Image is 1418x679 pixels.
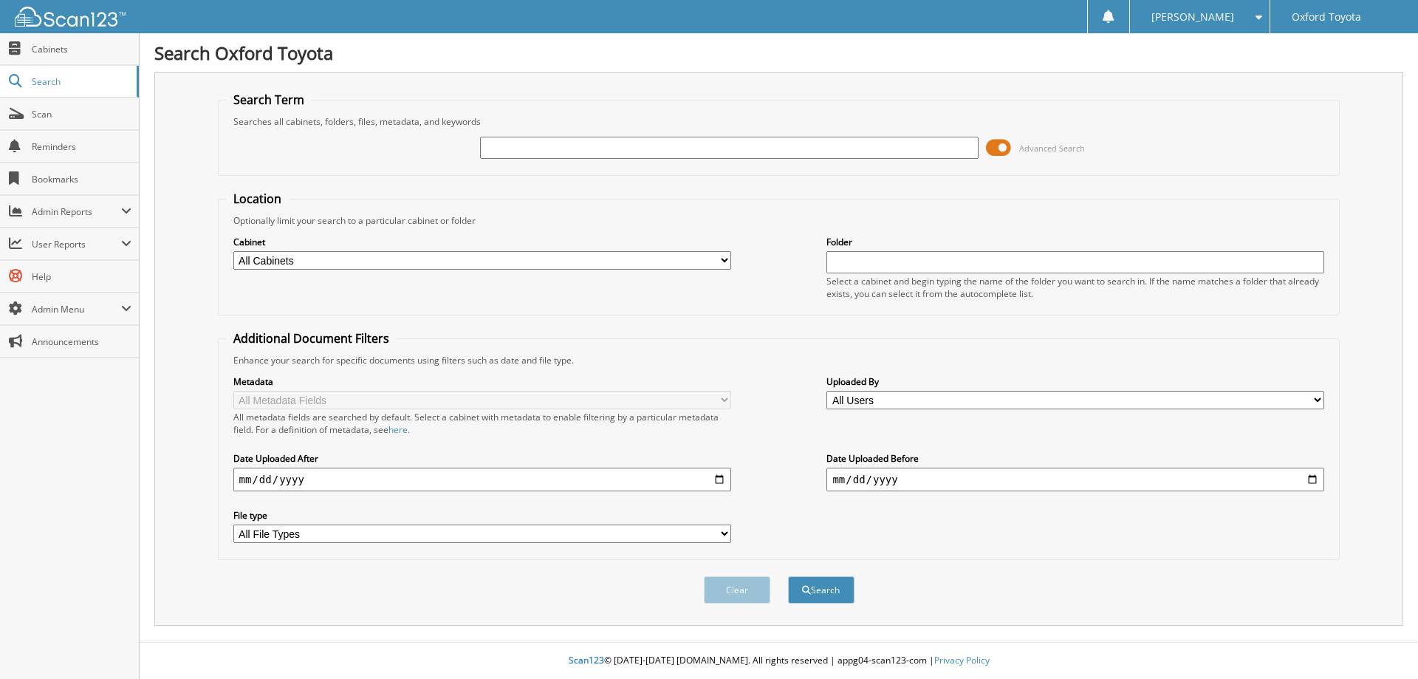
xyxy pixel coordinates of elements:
span: Announcements [32,335,131,348]
span: Bookmarks [32,173,131,185]
span: Search [32,75,129,88]
legend: Location [226,191,289,207]
span: Admin Reports [32,205,121,218]
a: here [388,423,408,436]
div: All metadata fields are searched by default. Select a cabinet with metadata to enable filtering b... [233,411,731,436]
h1: Search Oxford Toyota [154,41,1403,65]
div: Enhance your search for specific documents using filters such as date and file type. [226,354,1332,366]
div: Select a cabinet and begin typing the name of the folder you want to search in. If the name match... [826,275,1324,300]
legend: Search Term [226,92,312,108]
label: Date Uploaded Before [826,452,1324,465]
div: © [DATE]-[DATE] [DOMAIN_NAME]. All rights reserved | appg04-scan123-com | [140,643,1418,679]
input: end [826,468,1324,491]
label: File type [233,509,731,522]
span: Admin Menu [32,303,121,315]
label: Metadata [233,375,731,388]
span: Reminders [32,140,131,153]
label: Date Uploaded After [233,452,731,465]
button: Clear [704,576,770,604]
span: Scan123 [569,654,604,666]
span: User Reports [32,238,121,250]
legend: Additional Document Filters [226,330,397,347]
label: Folder [826,236,1324,248]
label: Cabinet [233,236,731,248]
span: Oxford Toyota [1292,13,1361,21]
img: scan123-logo-white.svg [15,7,126,27]
div: Searches all cabinets, folders, files, metadata, and keywords [226,115,1332,128]
div: Optionally limit your search to a particular cabinet or folder [226,214,1332,227]
span: Advanced Search [1019,143,1085,154]
span: Help [32,270,131,283]
label: Uploaded By [826,375,1324,388]
iframe: Chat Widget [1344,608,1418,679]
button: Search [788,576,854,604]
span: [PERSON_NAME] [1151,13,1234,21]
a: Privacy Policy [934,654,990,666]
input: start [233,468,731,491]
span: Cabinets [32,43,131,55]
span: Scan [32,108,131,120]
